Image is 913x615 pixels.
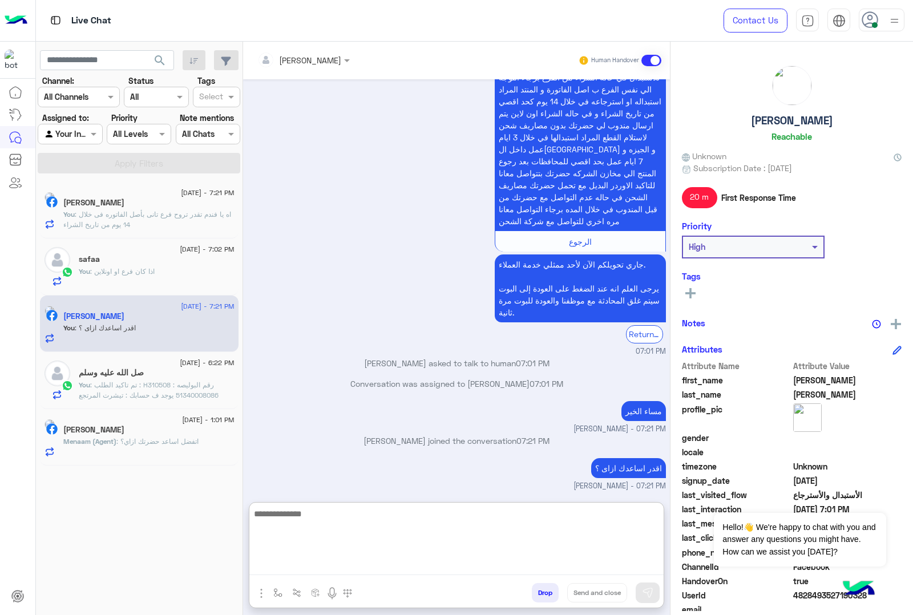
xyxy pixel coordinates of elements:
span: You [79,267,90,276]
img: create order [311,588,320,597]
button: create order [306,583,325,602]
span: 20 m [682,187,717,208]
span: profile_pic [682,403,791,430]
button: select flow [269,583,288,602]
span: null [793,432,902,444]
h5: صل الله عليه وسلم [79,368,144,378]
span: You [63,210,75,219]
span: null [793,446,902,458]
span: الرجوع [569,237,592,246]
small: Human Handover [591,56,639,65]
img: Logo [5,9,27,33]
label: Channel: [42,75,74,87]
p: [PERSON_NAME] asked to talk to human [248,357,666,369]
span: [PERSON_NAME] - 07:21 PM [573,481,666,492]
p: 31/8/2025, 7:21 PM [591,458,666,478]
span: [DATE] - 6:22 PM [180,358,234,368]
span: timezone [682,460,791,472]
span: 07:01 PM [530,379,563,389]
img: send attachment [254,586,268,600]
span: 4828493527190328 [793,589,902,601]
span: last_clicked_button [682,532,791,544]
img: tab [833,14,846,27]
span: HandoverOn [682,575,791,587]
img: defaultAdmin.png [45,247,70,273]
button: Send and close [567,583,627,602]
img: WhatsApp [62,380,73,391]
span: 07:01 PM [636,346,666,357]
label: Priority [111,112,138,124]
h6: Attributes [682,344,722,354]
img: picture [45,192,55,203]
img: profile [887,14,902,28]
img: send voice note [325,586,339,600]
img: Trigger scenario [292,588,301,597]
span: اقدر اساعدك ازاى ؟ [75,323,136,332]
h5: Adel Ragab [63,198,124,208]
span: [DATE] - 1:01 PM [182,415,234,425]
img: picture [45,419,55,430]
img: Facebook [46,196,58,208]
h5: Abdullah Omar [63,311,124,321]
img: select flow [273,588,282,597]
span: Abdullah [793,374,902,386]
span: ChannelId [682,561,791,573]
span: last_name [682,389,791,400]
img: Facebook [46,423,58,435]
div: Select [197,90,223,105]
h6: Reachable [771,131,812,141]
img: Facebook [46,310,58,321]
div: Return to Bot [626,325,663,343]
span: UserId [682,589,791,601]
span: You [79,381,90,389]
span: Menaam (Agent) [63,437,116,446]
span: Omar [793,389,902,400]
img: picture [45,306,55,316]
a: Contact Us [724,9,787,33]
span: signup_date [682,475,791,487]
label: Tags [197,75,215,87]
span: Attribute Name [682,360,791,372]
span: search [153,54,167,67]
span: last_visited_flow [682,489,791,501]
span: You [63,323,75,332]
span: اذا كان فرع او اونلاين [90,267,155,276]
span: Subscription Date : [DATE] [693,162,792,174]
p: 31/8/2025, 7:01 PM [495,254,666,322]
img: hulul-logo.png [839,569,879,609]
img: WhatsApp [62,266,73,278]
span: اتفضل اساعد حضرتك ازاي؟ [116,437,199,446]
img: 713415422032625 [5,50,25,70]
a: tab [796,9,819,33]
span: 0 [793,561,902,573]
h6: Tags [682,271,902,281]
img: tab [49,13,63,27]
span: Unknown [793,460,902,472]
span: last_interaction [682,503,791,515]
img: make a call [343,589,352,598]
span: true [793,575,902,587]
span: تم تاكيد الطلب : H310508 رقم البوليصه : 51340008086 يوجد ف حسابك : تيشرت المرتجع بيوصل لينا ف خلا... [79,381,232,502]
label: Assigned to: [42,112,89,124]
span: First Response Time [721,192,796,204]
label: Note mentions [180,112,234,124]
span: Hello!👋 We're happy to chat with you and answer any questions you might have. How can we assist y... [714,513,886,567]
button: Drop [532,583,559,602]
span: 07:21 PM [516,436,550,446]
button: search [146,50,174,75]
p: Conversation was assigned to [PERSON_NAME] [248,378,666,390]
h6: Notes [682,318,705,328]
span: Attribute Value [793,360,902,372]
span: phone_number [682,547,791,559]
img: notes [872,319,881,329]
p: Live Chat [71,13,111,29]
span: last_message [682,517,791,529]
img: picture [773,66,811,105]
img: tab [801,14,814,27]
img: defaultAdmin.png [45,361,70,386]
span: 2024-11-07T14:49:34.256Z [793,475,902,487]
button: Apply Filters [38,153,240,173]
span: [DATE] - 7:21 PM [181,188,234,198]
img: send message [642,587,653,598]
p: 31/8/2025, 7:01 PM [495,67,666,231]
